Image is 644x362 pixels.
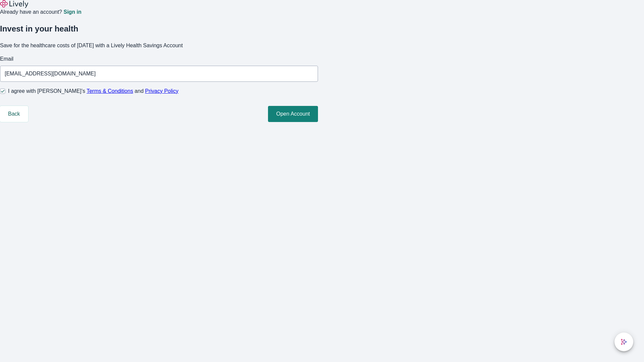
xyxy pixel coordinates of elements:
button: Open Account [268,106,318,122]
span: I agree with [PERSON_NAME]’s and [8,87,178,95]
a: Sign in [63,9,81,15]
svg: Lively AI Assistant [621,339,627,345]
a: Terms & Conditions [87,88,133,94]
button: chat [614,333,633,351]
a: Privacy Policy [145,88,179,94]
